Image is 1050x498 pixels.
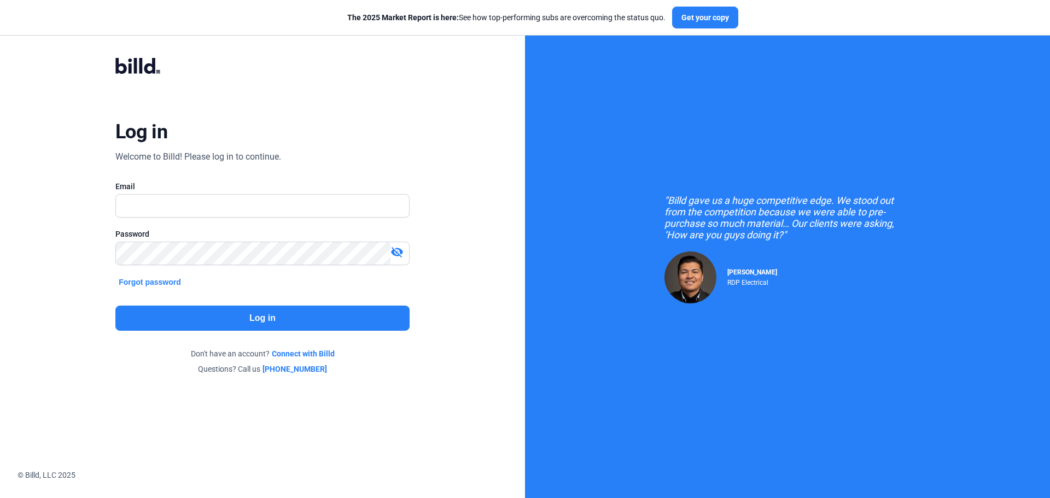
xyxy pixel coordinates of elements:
div: Don't have an account? [115,348,410,359]
div: RDP Electrical [727,276,777,286]
div: Email [115,181,410,192]
button: Forgot password [115,276,184,288]
div: Questions? Call us [115,364,410,374]
div: Welcome to Billd! Please log in to continue. [115,150,281,163]
div: See how top-performing subs are overcoming the status quo. [347,12,666,23]
span: [PERSON_NAME] [727,268,777,276]
div: Password [115,229,410,239]
button: Get your copy [672,7,738,28]
button: Log in [115,306,410,331]
a: [PHONE_NUMBER] [262,364,327,374]
a: Connect with Billd [272,348,335,359]
div: "Billd gave us a huge competitive edge. We stood out from the competition because we were able to... [664,195,911,241]
div: Log in [115,120,167,144]
span: The 2025 Market Report is here: [347,13,459,22]
img: Raul Pacheco [664,251,716,303]
mat-icon: visibility_off [390,245,404,259]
